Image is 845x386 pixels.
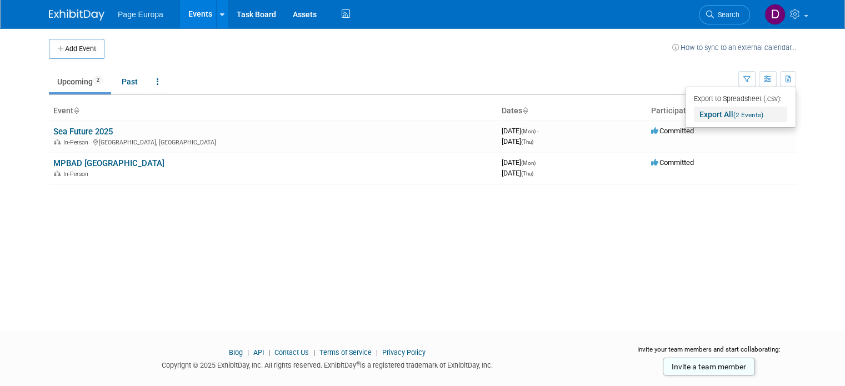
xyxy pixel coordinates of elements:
[229,348,243,357] a: Blog
[49,358,605,370] div: Copyright © 2025 ExhibitDay, Inc. All rights reserved. ExhibitDay is a registered trademark of Ex...
[63,171,92,178] span: In-Person
[253,348,264,357] a: API
[356,360,360,367] sup: ®
[373,348,381,357] span: |
[714,11,739,19] span: Search
[49,71,111,92] a: Upcoming2
[502,158,539,167] span: [DATE]
[647,102,796,121] th: Participation
[521,139,533,145] span: (Thu)
[663,358,755,375] a: Invite a team member
[522,106,528,115] a: Sort by Start Date
[54,139,61,144] img: In-Person Event
[733,111,763,119] span: (2 Events)
[651,127,694,135] span: Committed
[49,102,497,121] th: Event
[502,127,539,135] span: [DATE]
[266,348,273,357] span: |
[49,39,104,59] button: Add Event
[537,158,539,167] span: -
[113,71,146,92] a: Past
[521,128,536,134] span: (Mon)
[73,106,79,115] a: Sort by Event Name
[319,348,372,357] a: Terms of Service
[537,127,539,135] span: -
[521,160,536,166] span: (Mon)
[63,139,92,146] span: In-Person
[311,348,318,357] span: |
[93,76,103,84] span: 2
[497,102,647,121] th: Dates
[244,348,252,357] span: |
[521,171,533,177] span: (Thu)
[764,4,786,25] img: Daniela Ciavardini
[502,169,533,177] span: [DATE]
[622,345,796,362] div: Invite your team members and start collaborating:
[694,107,787,122] a: Export All(2 Events)
[54,171,61,176] img: In-Person Event
[502,137,533,146] span: [DATE]
[49,9,104,21] img: ExhibitDay
[53,137,493,146] div: [GEOGRAPHIC_DATA], [GEOGRAPHIC_DATA]
[672,43,796,52] a: How to sync to an external calendar...
[382,348,426,357] a: Privacy Policy
[699,5,750,24] a: Search
[53,158,164,168] a: MPBAD [GEOGRAPHIC_DATA]
[274,348,309,357] a: Contact Us
[694,91,787,105] div: Export to Spreadsheet (.csv):
[118,10,163,19] span: Page Europa
[651,158,694,167] span: Committed
[53,127,113,137] a: Sea Future 2025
